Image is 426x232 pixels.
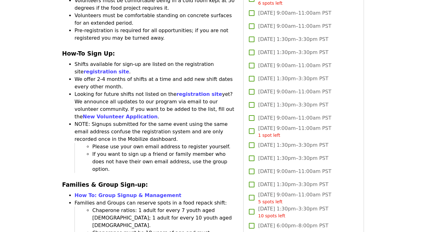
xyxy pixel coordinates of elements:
[258,75,328,82] span: [DATE] 1:30pm–3:30pm PST
[258,181,328,188] span: [DATE] 1:30pm–3:30pm PST
[92,143,236,151] li: Please use your own email address to register yourself.
[258,199,283,204] span: 5 spots left
[62,50,115,57] strong: How-To Sign Up:
[258,191,332,205] span: [DATE] 9:00am–11:00am PST
[84,69,129,75] a: registration site
[258,125,332,139] span: [DATE] 9:00am–11:00am PST
[83,114,157,120] a: New Volunteer Application
[62,181,148,188] strong: Families & Group Sign-up:
[258,49,328,56] span: [DATE] 1:30pm–3:30pm PST
[75,121,236,173] li: NOTE: Signups submitted for the same event using the same email address confuse the registration ...
[258,22,332,30] span: [DATE] 9:00am–11:00am PST
[75,61,236,76] li: Shifts available for sign-up are listed on the registration site .
[92,207,236,229] li: Chaperone ratios: 1 adult for every 7 youth aged [DEMOGRAPHIC_DATA]; 1 adult for every 10 youth a...
[75,12,236,27] li: Volunteers must be comfortable standing on concrete surfaces for an extended period.
[75,192,181,198] a: How To: Group Signup & Management
[75,91,236,121] li: Looking for future shifts not listed on the yet? We announce all updates to our program via email...
[258,1,283,6] span: 6 spots left
[258,213,285,218] span: 10 spots left
[258,88,332,96] span: [DATE] 9:00am–11:00am PST
[258,62,332,69] span: [DATE] 9:00am–11:00am PST
[75,27,236,42] li: Pre-registration is required for all opportunities; if you are not registered you may be turned a...
[75,76,236,91] li: We offer 2-4 months of shifts at a time and add new shift dates every other month.
[258,222,328,230] span: [DATE] 6:00pm–8:00pm PST
[258,168,332,175] span: [DATE] 9:00am–11:00am PST
[258,141,328,149] span: [DATE] 1:30pm–3:30pm PST
[258,9,332,17] span: [DATE] 9:00am–11:00am PST
[258,101,328,109] span: [DATE] 1:30pm–3:30pm PST
[258,205,328,219] span: [DATE] 1:30pm–3:30pm PST
[258,133,280,138] span: 1 spot left
[92,151,236,173] li: If you want to sign up a friend or family member who does not have their own email address, use t...
[258,36,328,43] span: [DATE] 1:30pm–3:30pm PST
[258,155,328,162] span: [DATE] 1:30pm–3:30pm PST
[258,114,332,122] span: [DATE] 9:00am–11:00am PST
[177,91,222,97] a: registration site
